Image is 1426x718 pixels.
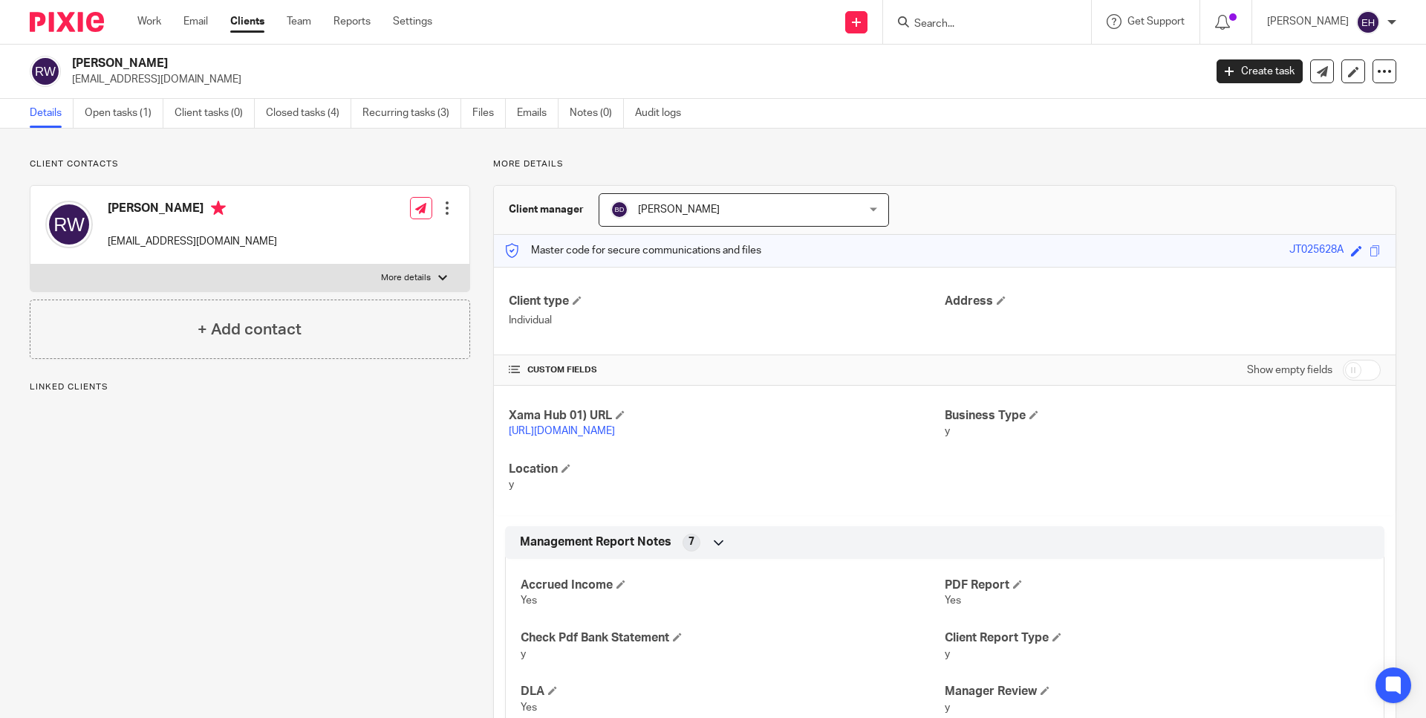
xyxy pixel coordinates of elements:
[945,684,1369,699] h4: Manager Review
[945,294,1381,309] h4: Address
[1267,14,1349,29] p: [PERSON_NAME]
[45,201,93,248] img: svg%3E
[521,649,526,659] span: y
[266,99,351,128] a: Closed tasks (4)
[509,462,945,477] h4: Location
[493,158,1396,170] p: More details
[505,243,761,258] p: Master code for secure communications and files
[230,14,264,29] a: Clients
[521,578,945,593] h4: Accrued Income
[945,702,950,713] span: y
[175,99,255,128] a: Client tasks (0)
[85,99,163,128] a: Open tasks (1)
[635,99,692,128] a: Audit logs
[287,14,311,29] a: Team
[30,381,470,393] p: Linked clients
[1217,59,1303,83] a: Create task
[198,318,302,341] h4: + Add contact
[30,56,61,87] img: svg%3E
[521,702,537,713] span: Yes
[1127,16,1185,27] span: Get Support
[30,12,104,32] img: Pixie
[570,99,624,128] a: Notes (0)
[945,426,950,436] span: y
[509,313,945,328] p: Individual
[108,234,277,249] p: [EMAIL_ADDRESS][DOMAIN_NAME]
[611,201,628,219] img: svg%3E
[72,56,970,71] h2: [PERSON_NAME]
[1247,363,1332,378] label: Show empty fields
[1289,242,1344,259] div: JT025628A
[211,201,226,216] i: Primary
[509,202,584,217] h3: Client manager
[945,595,961,606] span: Yes
[945,578,1369,593] h4: PDF Report
[72,72,1194,87] p: [EMAIL_ADDRESS][DOMAIN_NAME]
[517,99,559,128] a: Emails
[472,99,506,128] a: Files
[521,684,945,699] h4: DLA
[520,534,671,550] span: Management Report Notes
[638,204,720,215] span: [PERSON_NAME]
[521,630,945,646] h4: Check Pdf Bank Statement
[509,408,945,424] h4: Xama Hub 01) URL
[688,534,694,549] span: 7
[30,158,470,170] p: Client contacts
[509,364,945,376] h4: CUSTOM FIELDS
[333,14,371,29] a: Reports
[393,14,432,29] a: Settings
[521,595,537,606] span: Yes
[945,649,950,659] span: y
[945,408,1381,424] h4: Business Type
[183,14,208,29] a: Email
[381,272,431,284] p: More details
[945,630,1369,646] h4: Client Report Type
[30,99,74,128] a: Details
[1356,10,1380,34] img: svg%3E
[509,294,945,309] h4: Client type
[509,426,615,436] a: [URL][DOMAIN_NAME]
[913,18,1046,31] input: Search
[509,479,514,490] span: y
[362,99,461,128] a: Recurring tasks (3)
[137,14,161,29] a: Work
[108,201,277,219] h4: [PERSON_NAME]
